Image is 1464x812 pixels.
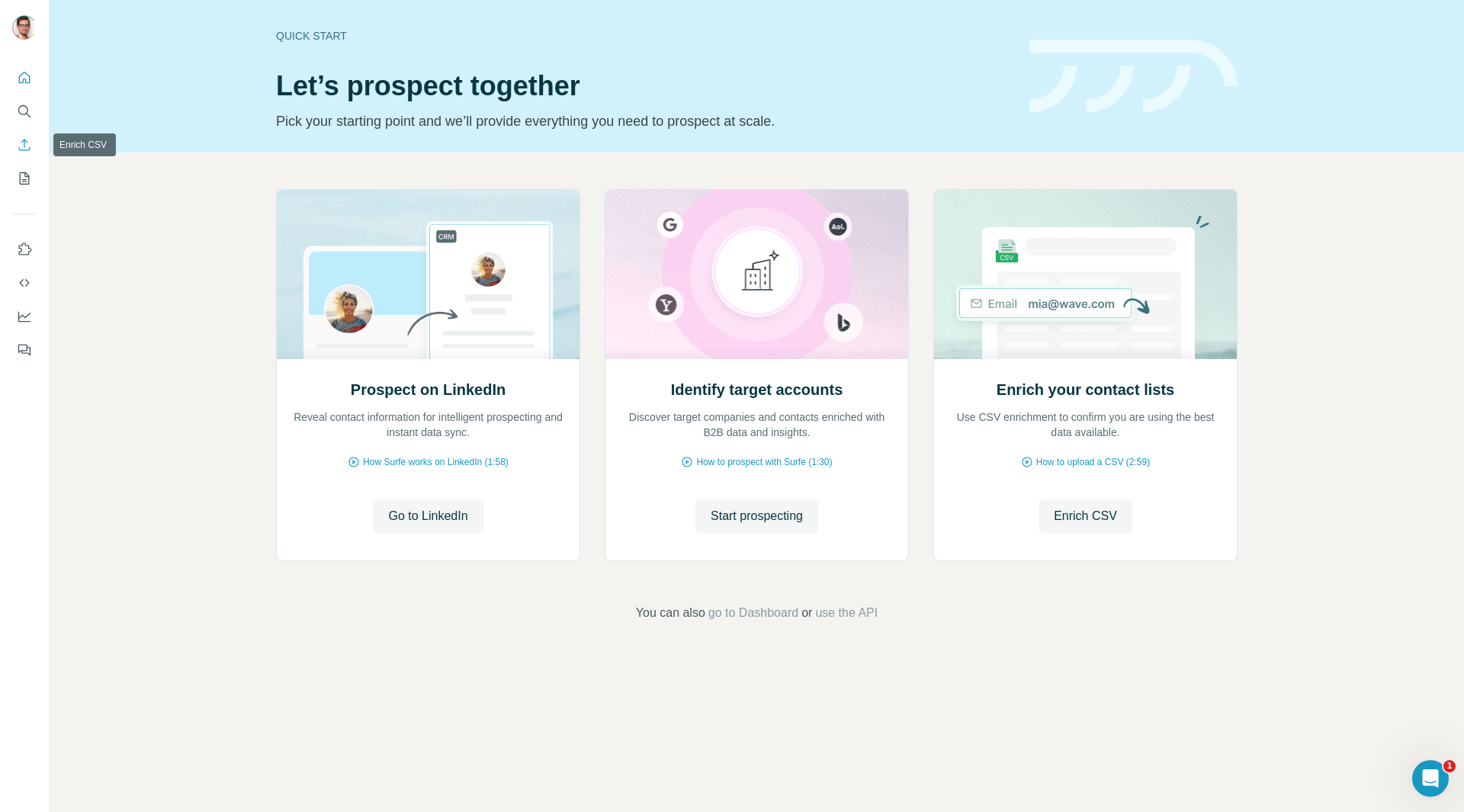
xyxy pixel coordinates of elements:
[1039,499,1132,533] button: Enrich CSV
[1412,760,1449,797] iframe: Intercom live chat
[276,71,1011,101] h1: Let’s prospect together
[933,190,1238,359] img: Enrich your contact lists
[276,111,1011,132] p: Pick your starting point and we’ll provide everything you need to prospect at scale.
[12,303,37,330] button: Dashboard
[12,236,37,263] button: Use Surfe on LinkedIn
[363,455,509,469] span: How Surfe works on LinkedIn (1:58)
[815,604,878,622] button: use the API
[801,604,812,622] span: or
[1036,455,1150,469] span: How to upload a CSV (2:59)
[671,379,843,400] h2: Identify target accounts
[621,409,893,440] p: Discover target companies and contacts enriched with B2B data and insights.
[997,379,1174,400] h2: Enrich your contact lists
[351,379,506,400] h2: Prospect on LinkedIn
[12,98,37,125] button: Search
[373,499,483,533] button: Go to LinkedIn
[12,64,37,91] button: Quick start
[12,131,37,159] button: Enrich CSV
[12,165,37,192] button: My lists
[12,336,37,364] button: Feedback
[12,269,37,297] button: Use Surfe API
[949,409,1222,440] p: Use CSV enrichment to confirm you are using the best data available.
[605,190,909,359] img: Identify target accounts
[276,190,580,359] img: Prospect on LinkedIn
[276,28,1011,43] div: Quick start
[711,507,803,525] span: Start prospecting
[12,15,37,40] img: Avatar
[1029,40,1238,114] img: banner
[696,455,832,469] span: How to prospect with Surfe (1:30)
[292,409,564,440] p: Reveal contact information for intelligent prospecting and instant data sync.
[1443,760,1456,772] span: 1
[708,604,798,622] button: go to Dashboard
[636,604,705,622] span: You can also
[1054,507,1117,525] span: Enrich CSV
[695,499,818,533] button: Start prospecting
[388,507,467,525] span: Go to LinkedIn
